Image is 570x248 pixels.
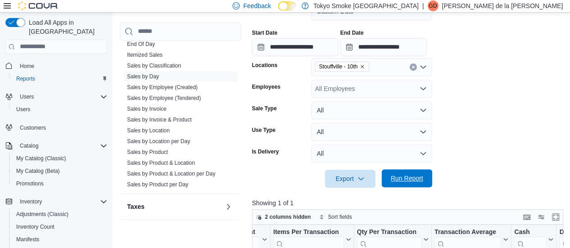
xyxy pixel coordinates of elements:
p: | [422,0,424,11]
a: End Of Day [127,41,155,47]
button: Clear input [410,63,417,71]
span: Catalog [20,142,38,149]
a: Sales by Location [127,127,170,134]
a: Reports [13,73,39,84]
button: Users [9,103,111,116]
label: Employees [252,83,280,90]
button: Promotions [9,177,111,190]
input: Press the down key to open a popover containing a calendar. [340,38,427,56]
span: My Catalog (Beta) [16,167,60,175]
a: Sales by Classification [127,63,181,69]
label: Locations [252,62,278,69]
img: Cova [18,1,59,10]
input: Dark Mode [278,1,297,11]
p: [PERSON_NAME] de la [PERSON_NAME] [442,0,563,11]
a: Sales by Employee (Created) [127,84,198,90]
a: Inventory Count [13,221,58,232]
a: My Catalog (Classic) [13,153,70,164]
span: Sales by Invoice [127,105,166,113]
button: Users [16,91,37,102]
span: Users [16,106,30,113]
span: Inventory Count [16,223,55,230]
div: Items Per Transaction [273,228,344,236]
p: Tokyo Smoke [GEOGRAPHIC_DATA] [313,0,419,11]
label: Start Date [252,29,278,36]
span: My Catalog (Beta) [13,166,107,176]
a: Manifests [13,234,43,245]
button: Users [2,90,111,103]
button: Taxes [223,201,234,212]
span: Inventory [16,196,107,207]
button: 2 columns hidden [252,212,315,222]
button: Manifests [9,233,111,246]
span: Users [20,93,34,100]
button: Home [2,59,111,72]
button: All [311,144,432,162]
p: Showing 1 of 1 [252,198,566,207]
span: Sales by Product & Location per Day [127,170,215,177]
div: Qty Per Transaction [356,228,421,236]
button: Customers [2,121,111,134]
span: Sales by Classification [127,62,181,69]
span: Users [13,104,107,115]
input: Press the down key to open a popover containing a calendar. [252,38,338,56]
button: My Catalog (Beta) [9,165,111,177]
a: Sales by Day [127,73,159,80]
span: Manifests [16,236,39,243]
button: Reports [9,72,111,85]
span: Sales by Location per Day [127,138,190,145]
span: Adjustments (Classic) [13,209,107,220]
button: Inventory [16,196,46,207]
button: Inventory [2,195,111,208]
label: Sale Type [252,105,277,112]
span: Customers [20,124,46,131]
span: Adjustments (Classic) [16,211,68,218]
a: Itemized Sales [127,52,163,58]
button: Taxes [127,202,221,211]
h3: Taxes [127,202,145,211]
a: Sales by Employee (Tendered) [127,95,201,101]
span: End Of Day [127,41,155,48]
button: Export [325,170,375,188]
span: Promotions [16,180,44,187]
button: Open list of options [420,63,427,71]
span: Promotions [13,178,107,189]
div: Total Discount [212,228,260,236]
label: Is Delivery [252,148,279,155]
span: Users [16,91,107,102]
a: Sales by Product per Day [127,181,188,188]
a: Users [13,104,34,115]
button: Catalog [2,140,111,152]
button: Sort fields [315,212,356,222]
div: Sales [120,39,241,194]
span: Sales by Product per Day [127,181,188,188]
span: Run Report [391,174,423,183]
span: Manifests [13,234,107,245]
button: All [311,123,432,141]
a: Home [16,61,38,72]
button: All [311,101,432,119]
span: Stouffville - 10th [315,62,369,72]
span: Stouffville - 10th [319,62,358,71]
a: Sales by Invoice [127,106,166,112]
span: Sales by Location [127,127,170,134]
button: Keyboard shortcuts [521,212,532,222]
label: Use Type [252,126,275,134]
span: Catalog [16,140,107,151]
button: Enter fullscreen [550,212,561,222]
span: Reports [16,75,35,82]
span: Sort fields [328,213,352,221]
span: My Catalog (Classic) [13,153,107,164]
a: Sales by Invoice & Product [127,117,192,123]
span: Home [20,63,34,70]
a: Adjustments (Classic) [13,209,72,220]
div: Cash [514,228,546,236]
span: Sales by Product [127,149,168,156]
span: Inventory [20,198,42,205]
span: Load All Apps in [GEOGRAPHIC_DATA] [25,18,107,36]
span: Home [16,60,107,72]
button: Remove Stouffville - 10th from selection in this group [360,64,365,69]
button: Open list of options [420,85,427,92]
